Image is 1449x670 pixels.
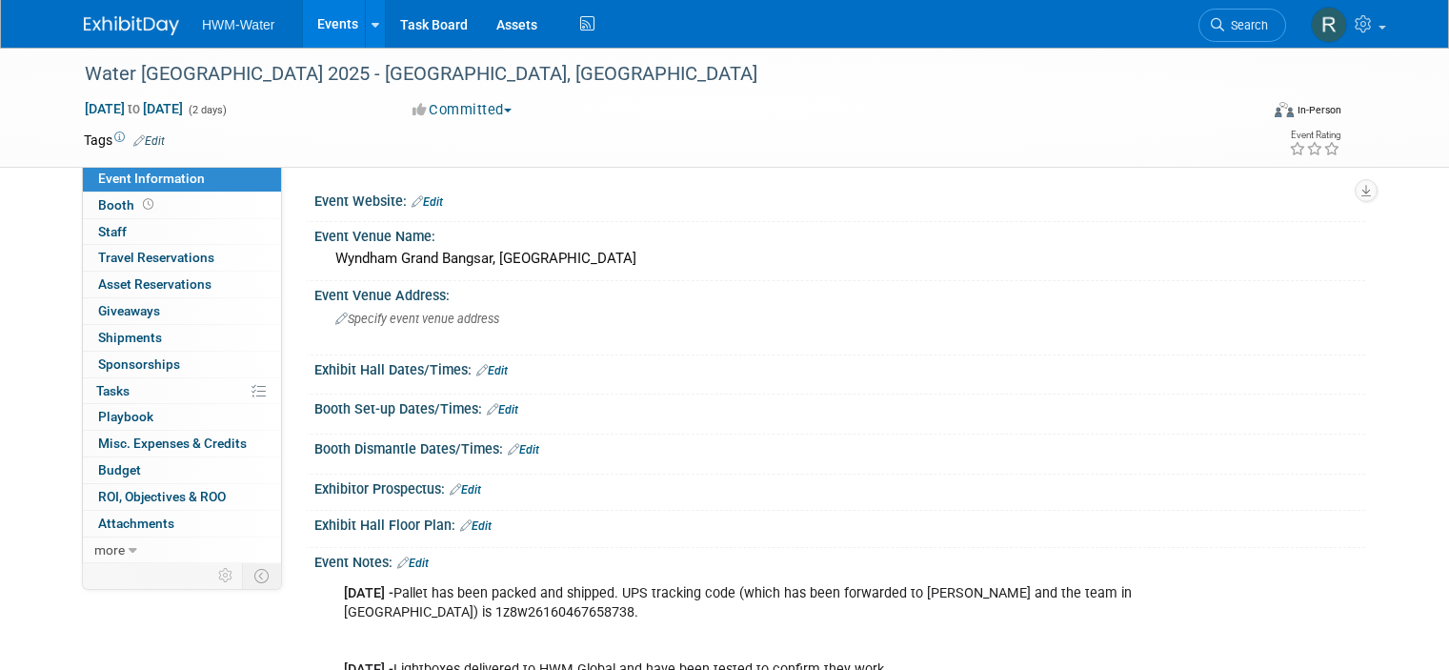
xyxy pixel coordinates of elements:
a: Tasks [83,378,281,404]
a: Edit [476,364,508,377]
a: Sponsorships [83,352,281,377]
span: Asset Reservations [98,276,211,292]
span: Playbook [98,409,153,424]
span: Sponsorships [98,356,180,372]
div: Event Venue Address: [314,281,1365,305]
a: Playbook [83,404,281,430]
a: Attachments [83,511,281,537]
a: ROI, Objectives & ROO [83,484,281,510]
a: Edit [487,403,518,416]
td: Personalize Event Tab Strip [210,563,243,588]
a: Edit [412,195,443,209]
span: Attachments [98,516,174,531]
a: Search [1198,9,1286,42]
a: Edit [460,519,492,533]
a: Booth [83,193,281,218]
a: Edit [450,483,481,497]
img: Rhys Salkeld [1311,7,1347,43]
a: Staff [83,219,281,245]
div: In-Person [1297,103,1341,117]
a: Misc. Expenses & Credits [83,431,281,457]
div: Booth Dismantle Dates/Times: [314,435,1365,459]
a: Event Information [83,166,281,192]
span: Search [1224,18,1268,32]
a: Edit [133,134,165,148]
span: Booth [98,197,157,213]
b: [DATE] - [344,585,393,601]
a: Asset Reservations [83,272,281,297]
div: Event Venue Name: [314,222,1365,246]
span: Budget [98,462,141,477]
span: ROI, Objectives & ROO [98,489,226,504]
span: Tasks [96,383,130,398]
td: Tags [84,131,165,150]
img: Format-Inperson.png [1275,102,1294,117]
a: Edit [508,443,539,457]
span: Specify event venue address [335,312,499,326]
span: [DATE] [DATE] [84,100,184,117]
span: Misc. Expenses & Credits [98,436,247,451]
span: Event Information [98,171,205,186]
a: Shipments [83,325,281,351]
span: Giveaways [98,303,160,318]
div: Event Notes: [314,548,1365,573]
span: (2 days) [187,104,227,116]
div: Exhibit Hall Dates/Times: [314,355,1365,380]
span: HWM-Water [202,17,274,32]
a: more [83,538,281,563]
a: Budget [83,457,281,483]
a: Giveaways [83,298,281,324]
span: more [94,542,125,558]
span: Staff [98,224,127,239]
div: Booth Set-up Dates/Times: [314,395,1365,419]
div: Event Format [1156,99,1341,128]
div: Wyndham Grand Bangsar, [GEOGRAPHIC_DATA] [329,244,1351,274]
div: Event Website: [314,187,1365,212]
span: to [125,101,143,116]
span: Booth not reserved yet [139,197,157,212]
div: Water [GEOGRAPHIC_DATA] 2025 - [GEOGRAPHIC_DATA], [GEOGRAPHIC_DATA] [78,57,1235,91]
button: Committed [406,100,519,120]
div: Exhibitor Prospectus: [314,475,1365,499]
img: ExhibitDay [84,16,179,35]
span: Shipments [98,330,162,345]
span: Travel Reservations [98,250,214,265]
td: Toggle Event Tabs [243,563,282,588]
div: Exhibit Hall Floor Plan: [314,511,1365,536]
div: Event Rating [1289,131,1340,140]
a: Edit [397,557,429,570]
a: Travel Reservations [83,245,281,271]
